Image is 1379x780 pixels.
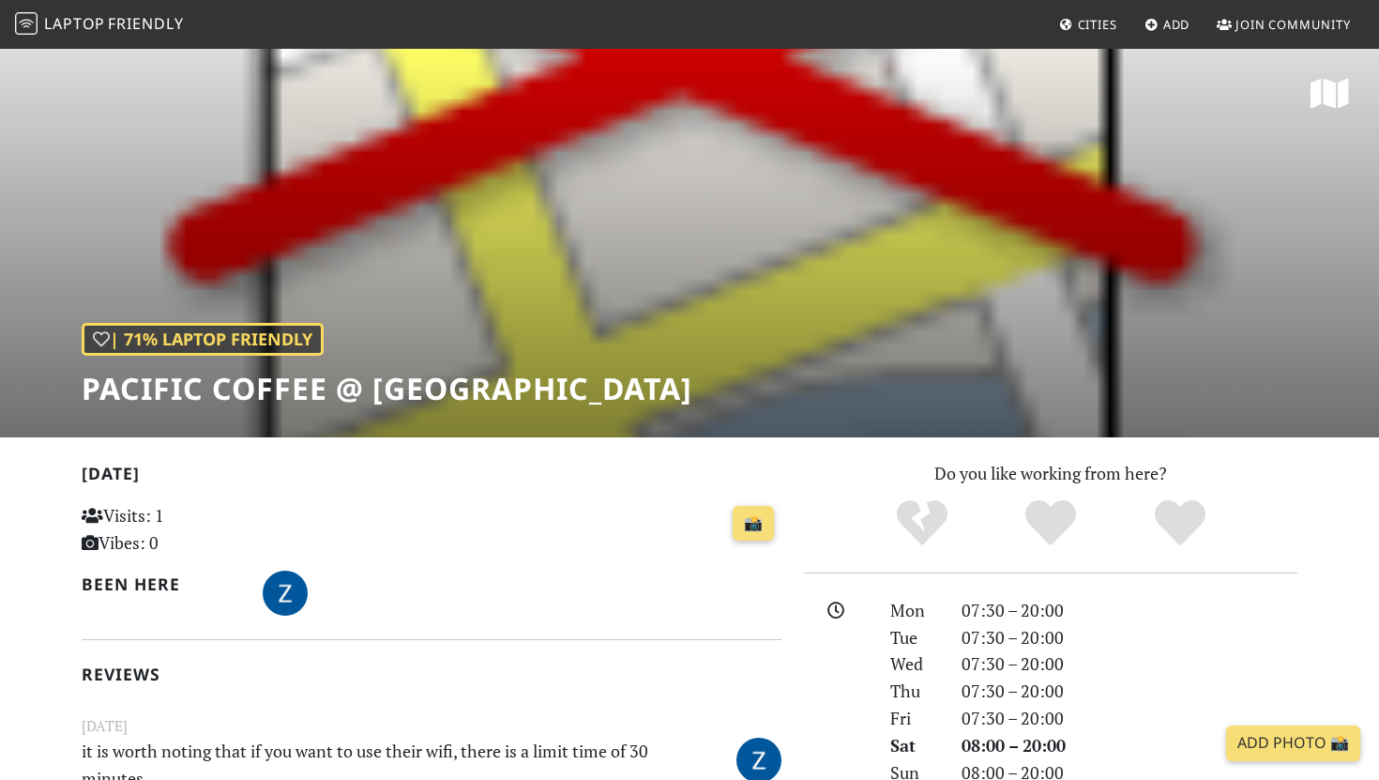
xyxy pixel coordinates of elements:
span: Add [1163,16,1190,33]
span: Cities [1078,16,1117,33]
div: 07:30 – 20:00 [950,678,1309,705]
div: Tue [879,624,950,651]
div: 07:30 – 20:00 [950,624,1309,651]
div: 07:30 – 20:00 [950,705,1309,732]
h2: Been here [82,574,240,594]
span: Friendly [108,13,183,34]
a: LaptopFriendly LaptopFriendly [15,8,184,41]
div: Fri [879,705,950,732]
div: 07:30 – 20:00 [950,650,1309,678]
span: foodzoen [736,746,781,769]
small: [DATE] [70,714,793,738]
div: No [857,497,987,549]
div: 08:00 – 20:00 [950,732,1309,759]
span: Join Community [1235,16,1351,33]
h2: Reviews [82,665,781,684]
p: Do you like working from here? [804,460,1297,487]
h1: Pacific Coffee @ [GEOGRAPHIC_DATA] [82,371,692,406]
a: Add Photo 📸 [1226,726,1360,761]
a: Join Community [1209,8,1358,41]
img: 5063-zoe.jpg [263,571,308,616]
div: | 71% Laptop Friendly [82,323,324,356]
div: 07:30 – 20:00 [950,597,1309,624]
span: Laptop [44,13,105,34]
div: Yes [986,497,1115,549]
div: Definitely! [1115,497,1245,549]
p: Visits: 1 Vibes: 0 [82,502,300,557]
a: Cities [1052,8,1125,41]
div: Mon [879,597,950,624]
span: foodzoen [263,580,308,603]
div: Thu [879,678,950,705]
img: LaptopFriendly [15,12,38,35]
a: 📸 [733,506,774,542]
h2: [DATE] [82,464,781,491]
div: Wed [879,650,950,678]
div: Sat [879,732,950,759]
a: Add [1137,8,1198,41]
